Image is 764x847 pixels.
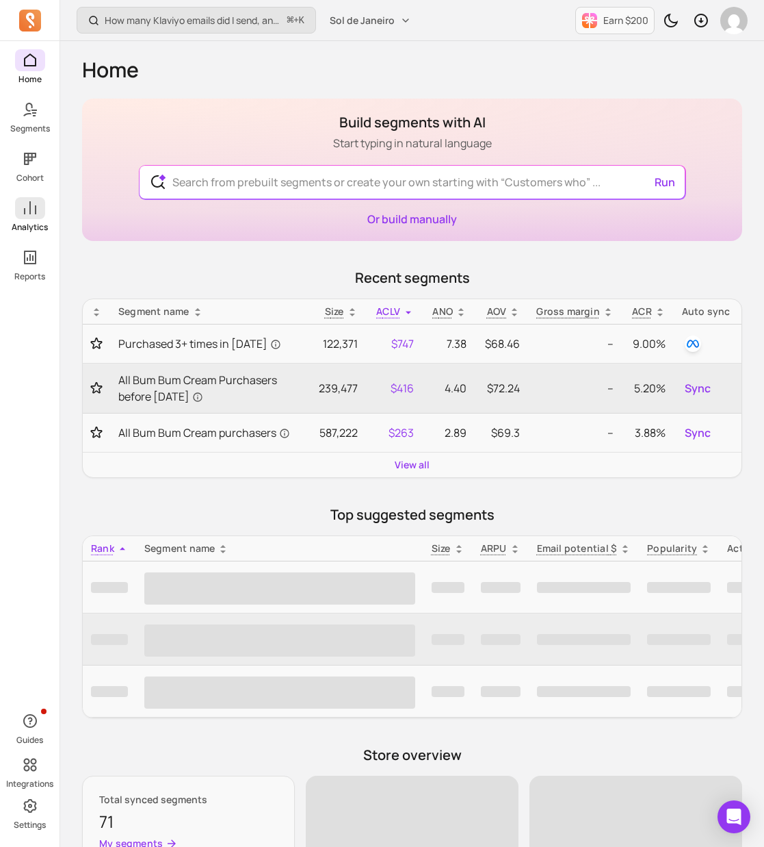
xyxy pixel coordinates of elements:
[481,582,521,593] span: ‌
[118,305,300,318] div: Segment name
[14,820,46,831] p: Settings
[536,380,614,396] p: --
[632,305,652,318] p: ACR
[685,336,701,352] img: facebook
[481,686,521,697] span: ‌
[537,686,631,697] span: ‌
[91,337,102,351] button: Toggle favorite
[536,305,600,318] p: Gross margin
[14,271,45,282] p: Reports
[91,426,102,440] button: Toggle favorite
[118,425,290,441] span: All Bum Bum Cream purchasers
[18,74,42,85] p: Home
[432,686,464,697] span: ‌
[575,7,655,34] button: Earn $200
[91,582,128,593] span: ‌
[144,572,415,605] span: ‌
[91,686,128,697] span: ‌
[430,425,466,441] p: 2.89
[432,305,453,318] span: ANO
[105,14,282,27] p: How many Klaviyo emails did I send, and how well did they perform?
[647,686,711,697] span: ‌
[647,634,711,645] span: ‌
[77,7,316,34] button: How many Klaviyo emails did I send, and how well did they perform?⌘+K
[16,735,43,746] p: Guides
[483,425,520,441] p: $69.3
[333,135,492,151] p: Start typing in natural language
[727,686,759,697] span: ‌
[647,542,697,555] p: Popularity
[82,268,742,288] p: Recent segments
[682,377,713,399] button: Sync
[91,634,128,645] span: ‌
[481,542,507,555] p: ARPU
[395,458,430,472] a: View all
[144,624,415,657] span: ‌
[333,113,492,132] h1: Build segments with AI
[12,222,48,233] p: Analytics
[16,173,44,184] p: Cohort
[299,15,304,26] kbd: K
[727,582,759,593] span: ‌
[316,336,358,352] p: 122,371
[316,425,358,441] p: 587,222
[118,425,300,441] a: All Bum Bum Cream purchasers
[649,168,681,196] button: Run
[430,380,466,396] p: 4.40
[15,707,45,748] button: Guides
[682,305,733,318] div: Auto sync
[118,336,300,352] a: Purchased 3+ times in [DATE]
[10,123,50,134] p: Segments
[536,336,614,352] p: --
[717,800,750,833] div: Open Intercom Messenger
[330,14,395,27] span: Sol de Janeiro
[118,336,281,352] span: Purchased 3+ times in [DATE]
[481,634,521,645] span: ‌
[325,305,344,318] span: Size
[118,372,300,405] a: All Bum Bum Cream Purchasers before [DATE]
[430,336,466,352] p: 7.38
[685,425,711,441] span: Sync
[483,336,520,352] p: $68.46
[316,380,358,396] p: 239,477
[161,166,663,199] input: Search from prebuilt segments or create your own starting with “Customers who” ...
[91,381,102,395] button: Toggle favorite
[432,634,464,645] span: ‌
[483,380,520,396] p: $72.24
[537,634,631,645] span: ‌
[374,380,414,396] p: $416
[432,542,451,555] span: Size
[657,7,685,34] button: Toggle dark mode
[82,505,742,524] p: Top suggested segments
[720,7,748,34] img: avatar
[536,425,614,441] p: --
[603,14,648,27] p: Earn $200
[376,305,400,318] span: ACLV
[682,422,713,444] button: Sync
[91,542,114,555] span: Rank
[287,13,304,27] span: +
[727,634,759,645] span: ‌
[537,582,631,593] span: ‌
[144,677,415,709] span: ‌
[727,542,759,555] div: Action
[6,779,53,789] p: Integrations
[144,542,415,555] div: Segment name
[82,58,742,82] h1: Home
[630,380,666,396] p: 5.20%
[647,582,711,593] span: ‌
[685,380,711,396] span: Sync
[321,8,419,33] button: Sol de Janeiro
[99,809,278,834] p: 71
[487,305,507,318] p: AOV
[367,212,457,227] a: Or build manually
[82,746,742,765] p: Store overview
[537,542,618,555] p: Email potential $
[287,12,294,29] kbd: ⌘
[682,333,704,355] button: facebook
[99,793,278,807] p: Total synced segments
[374,336,414,352] p: $747
[432,582,464,593] span: ‌
[630,336,666,352] p: 9.00%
